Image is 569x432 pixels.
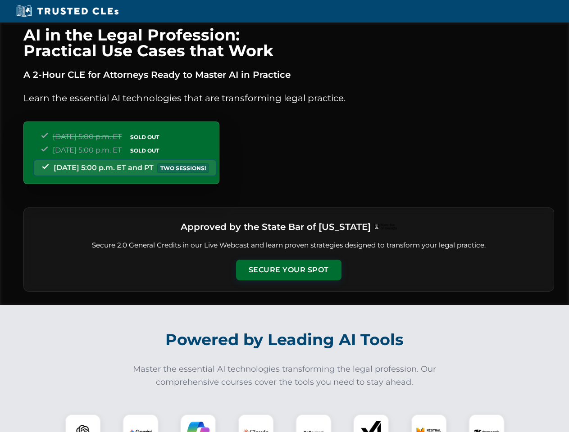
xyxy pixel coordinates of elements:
[181,219,371,235] h3: Approved by the State Bar of [US_STATE]
[35,324,534,355] h2: Powered by Leading AI Tools
[236,260,341,280] button: Secure Your Spot
[127,132,162,142] span: SOLD OUT
[35,240,543,251] p: Secure 2.0 General Credits in our Live Webcast and learn proven strategies designed to transform ...
[23,91,554,105] p: Learn the essential AI technologies that are transforming legal practice.
[374,224,397,230] img: Logo
[127,146,162,155] span: SOLD OUT
[23,67,554,82] p: A 2-Hour CLE for Attorneys Ready to Master AI in Practice
[53,132,122,141] span: [DATE] 5:00 p.m. ET
[53,146,122,154] span: [DATE] 5:00 p.m. ET
[23,27,554,58] h1: AI in the Legal Profession: Practical Use Cases that Work
[14,4,121,18] img: Trusted CLEs
[127,363,442,389] p: Master the essential AI technologies transforming the legal profession. Our comprehensive courses...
